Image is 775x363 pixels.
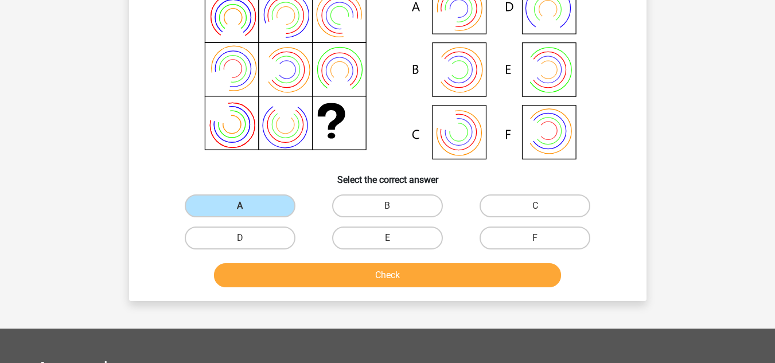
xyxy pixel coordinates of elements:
[332,227,443,249] label: E
[480,227,590,249] label: F
[214,263,561,287] button: Check
[332,194,443,217] label: B
[185,227,295,249] label: D
[147,165,628,185] h6: Select the correct answer
[185,194,295,217] label: A
[480,194,590,217] label: C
